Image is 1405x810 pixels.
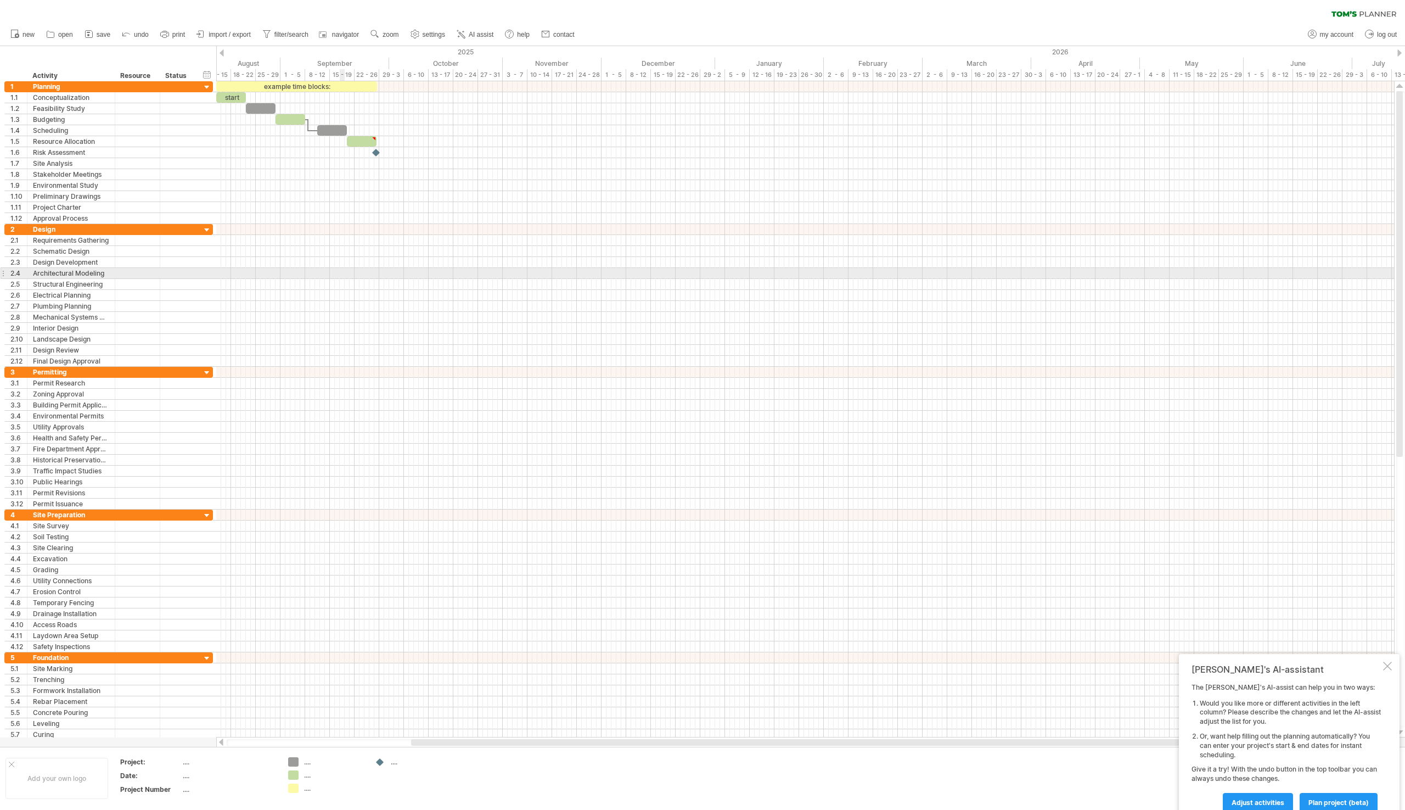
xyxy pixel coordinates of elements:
[10,477,27,487] div: 3.10
[33,477,109,487] div: Public Hearings
[33,147,109,158] div: Risk Assessment
[33,608,109,619] div: Drainage Installation
[33,246,109,256] div: Schematic Design
[799,69,824,81] div: 26 - 30
[274,31,308,38] span: filter/search
[304,770,364,780] div: ....
[1268,69,1293,81] div: 8 - 12
[10,532,27,542] div: 4.2
[923,69,947,81] div: 2 - 6
[10,400,27,410] div: 3.3
[848,69,873,81] div: 9 - 13
[33,136,109,147] div: Resource Allocation
[10,619,27,630] div: 4.10
[33,444,109,454] div: Fire Department Approval
[33,301,109,311] div: Plumbing Planning
[997,69,1021,81] div: 23 - 27
[33,268,109,278] div: Architectural Modeling
[10,246,27,256] div: 2.2
[347,136,376,147] div: ​
[33,400,109,410] div: Building Permit Application
[10,510,27,520] div: 4
[389,58,503,69] div: October 2025
[626,69,651,81] div: 8 - 12
[10,433,27,443] div: 3.6
[651,69,676,81] div: 15 - 19
[1145,69,1170,81] div: 4 - 8
[391,757,451,767] div: ....
[602,58,715,69] div: December 2025
[216,92,246,103] div: start
[1362,27,1400,42] a: log out
[1140,58,1244,69] div: May 2026
[33,707,109,718] div: Concrete Pouring
[165,70,189,81] div: Status
[33,696,109,707] div: Rebar Placement
[898,69,923,81] div: 23 - 27
[10,235,27,245] div: 2.1
[305,69,330,81] div: 8 - 12
[10,411,27,421] div: 3.4
[1305,27,1357,42] a: my account
[774,69,799,81] div: 19 - 23
[10,147,27,158] div: 1.6
[1308,798,1369,807] span: plan project (beta)
[1342,69,1367,81] div: 29 - 3
[10,455,27,465] div: 3.8
[280,69,305,81] div: 1 - 5
[33,114,109,125] div: Budgeting
[33,345,109,355] div: Design Review
[676,69,700,81] div: 22 - 26
[423,31,445,38] span: settings
[33,422,109,432] div: Utility Approvals
[1200,732,1381,759] li: Or, want help filling out the planning automatically? You can enter your project's start & end da...
[1095,69,1120,81] div: 20 - 24
[10,202,27,213] div: 1.11
[1232,798,1284,807] span: Adjust activities
[10,663,27,674] div: 5.1
[33,685,109,696] div: Formwork Installation
[33,586,109,597] div: Erosion Control
[33,510,109,520] div: Site Preparation
[10,103,27,114] div: 1.2
[120,771,181,780] div: Date:
[33,499,109,509] div: Permit Issuance
[10,158,27,169] div: 1.7
[10,696,27,707] div: 5.4
[10,499,27,509] div: 3.12
[33,521,109,531] div: Site Survey
[33,652,109,663] div: Foundation
[10,279,27,289] div: 2.5
[1071,69,1095,81] div: 13 - 17
[517,31,530,38] span: help
[216,81,377,92] div: example time blocks:
[10,674,27,685] div: 5.2
[10,652,27,663] div: 5
[33,158,109,169] div: Site Analysis
[10,389,27,399] div: 3.2
[33,597,109,608] div: Temporary Fencing
[33,224,109,234] div: Design
[379,69,404,81] div: 29 - 3
[33,202,109,213] div: Project Charter
[10,641,27,652] div: 4.12
[10,367,27,377] div: 3
[33,532,109,542] div: Soil Testing
[1194,69,1219,81] div: 18 - 22
[33,488,109,498] div: Permit Revisions
[33,279,109,289] div: Structural Engineering
[715,58,824,69] div: January 2026
[280,58,389,69] div: September 2025
[33,729,109,740] div: Curing
[33,674,109,685] div: Trenching
[824,69,848,81] div: 2 - 6
[33,466,109,476] div: Traffic Impact Studies
[33,367,109,377] div: Permitting
[172,31,185,38] span: print
[552,69,577,81] div: 17 - 21
[10,488,27,498] div: 3.11
[304,784,364,793] div: ....
[332,31,359,38] span: navigator
[553,31,575,38] span: contact
[276,114,305,125] div: ​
